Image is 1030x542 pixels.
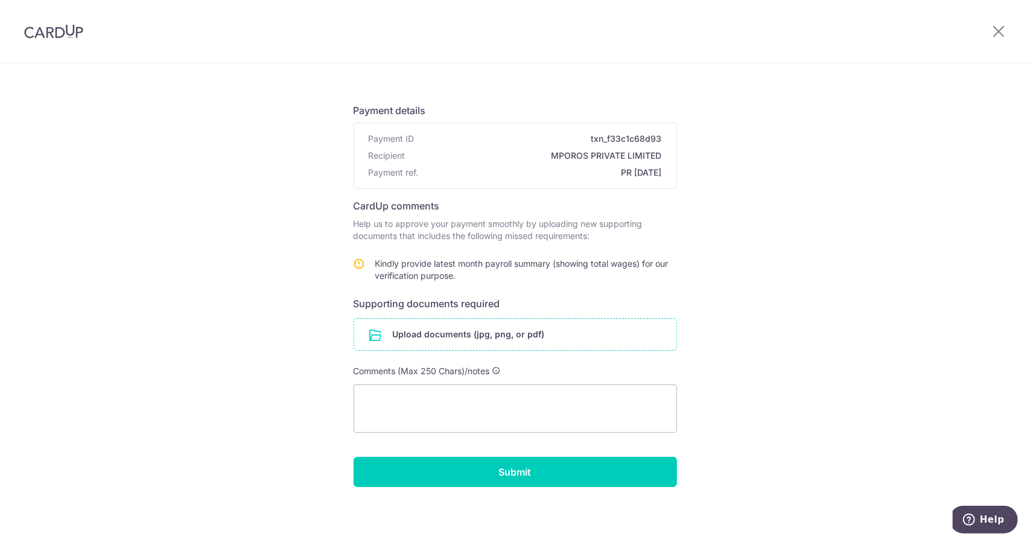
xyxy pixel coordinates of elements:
span: txn_f33c1c68d93 [419,133,662,145]
span: Recipient [369,150,405,162]
span: Payment ID [369,133,415,145]
span: Kindly provide latest month payroll summary (showing total wages) for our verification purpose. [375,258,669,281]
span: Payment ref. [369,167,419,179]
p: Help us to approve your payment smoothly by uploading new supporting documents that includes the ... [354,218,677,242]
h6: CardUp comments [354,199,677,213]
span: MPOROS PRIVATE LIMITED [410,150,662,162]
h6: Payment details [354,103,677,118]
iframe: Opens a widget where you can find more information [953,506,1018,536]
span: PR [DATE] [424,167,662,179]
h6: Supporting documents required [354,296,677,311]
div: Upload documents (jpg, png, or pdf) [354,318,677,351]
img: CardUp [24,24,83,39]
span: Comments (Max 250 Chars)/notes [354,366,490,376]
input: Submit [354,457,677,487]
